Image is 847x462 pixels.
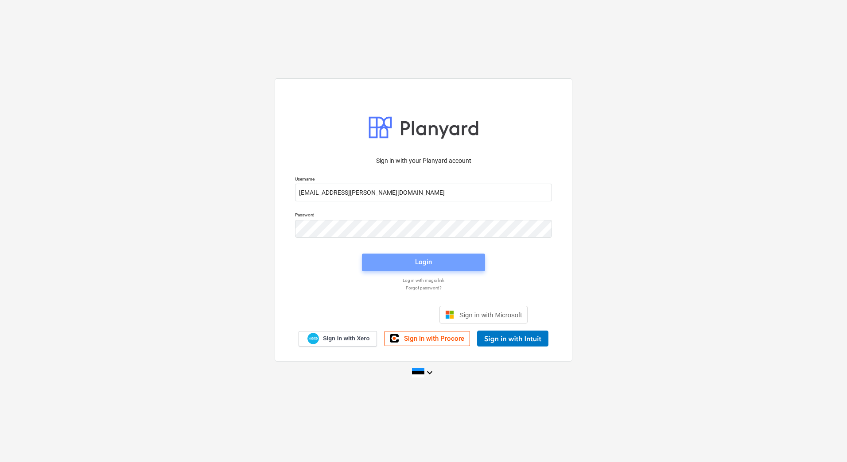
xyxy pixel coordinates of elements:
input: Username [295,184,552,201]
a: Sign in with Procore [384,331,470,346]
p: Password [295,212,552,219]
a: Forgot password? [291,285,556,291]
span: Sign in with Xero [323,335,369,343]
div: Login [415,256,432,268]
a: Sign in with Xero [299,331,377,346]
i: keyboard_arrow_down [424,367,435,378]
img: Microsoft logo [445,310,454,319]
img: Xero logo [307,333,319,345]
a: Log in with magic link [291,277,556,283]
button: Login [362,254,485,271]
p: Sign in with your Planyard account [295,156,552,166]
p: Username [295,176,552,184]
span: Sign in with Microsoft [459,311,522,319]
span: Sign in with Procore [404,335,464,343]
iframe: Sisselogimine Google'i nupu abil [315,305,437,324]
